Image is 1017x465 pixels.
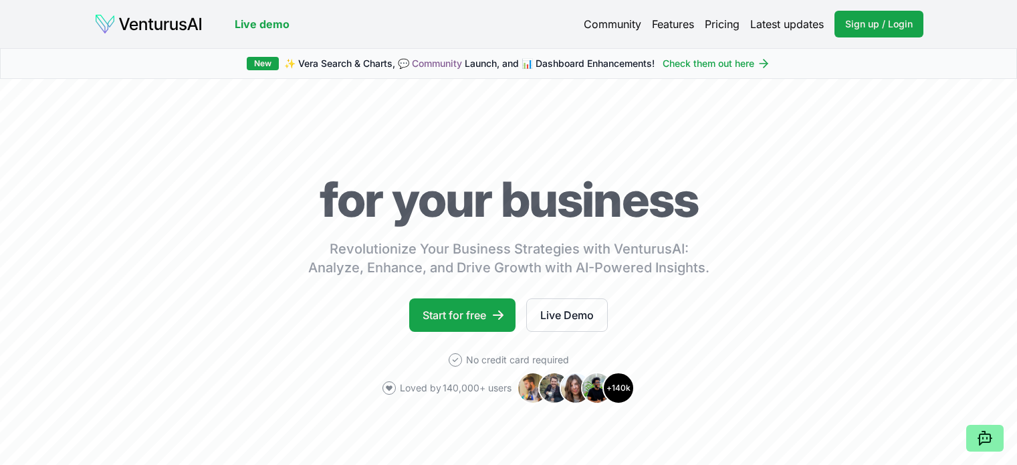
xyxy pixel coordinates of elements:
div: New [247,57,279,70]
img: Avatar 2 [538,372,570,404]
a: Live demo [235,16,290,32]
span: Sign up / Login [845,17,913,31]
a: Features [652,16,694,32]
img: logo [94,13,203,35]
a: Community [412,58,462,69]
a: Community [584,16,641,32]
a: Pricing [705,16,740,32]
img: Avatar 1 [517,372,549,404]
img: Avatar 3 [560,372,592,404]
a: Live Demo [526,298,608,332]
a: Sign up / Login [834,11,923,37]
img: Avatar 4 [581,372,613,404]
a: Latest updates [750,16,824,32]
span: ✨ Vera Search & Charts, 💬 Launch, and 📊 Dashboard Enhancements! [284,57,655,70]
a: Check them out here [663,57,770,70]
a: Start for free [409,298,516,332]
